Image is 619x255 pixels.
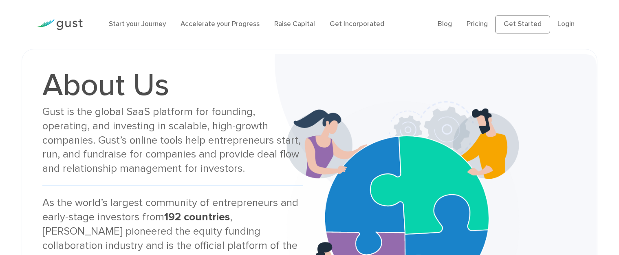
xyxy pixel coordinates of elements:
div: Gust is the global SaaS platform for founding, operating, and investing in scalable, high-growth ... [42,105,304,176]
a: Pricing [467,20,488,28]
strong: 192 countries [164,211,230,223]
a: Start your Journey [109,20,166,28]
img: Gust Logo [37,19,83,30]
a: Get Started [495,16,550,33]
h1: About Us [42,70,304,101]
a: Blog [438,20,452,28]
a: Get Incorporated [330,20,384,28]
a: Accelerate your Progress [181,20,260,28]
a: Raise Capital [274,20,315,28]
a: Login [557,20,575,28]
